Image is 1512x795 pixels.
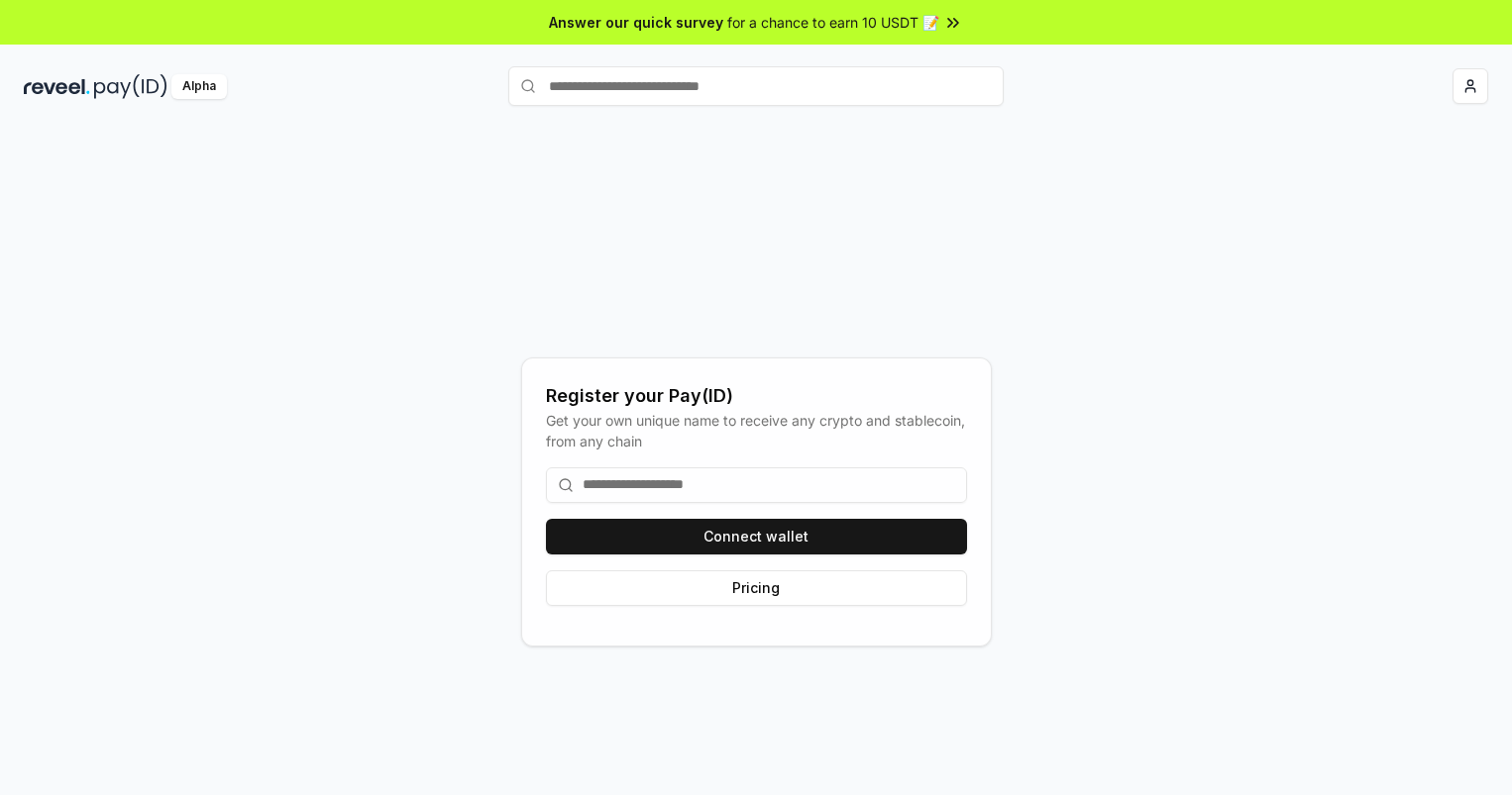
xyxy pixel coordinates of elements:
button: Connect wallet [546,519,967,554]
img: reveel_dark [24,74,90,99]
div: Register your Pay(ID) [546,382,967,410]
button: Pricing [546,570,967,606]
img: pay_id [94,74,167,99]
span: Answer our quick survey [549,12,723,33]
div: Get your own unique name to receive any crypto and stablecoin, from any chain [546,410,967,451]
span: for a chance to earn 10 USDT 📝 [727,12,939,33]
div: Alpha [171,74,227,99]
